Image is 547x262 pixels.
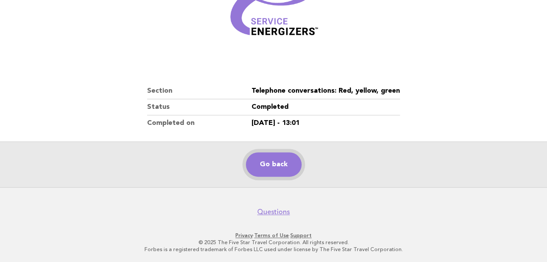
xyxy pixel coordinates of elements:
dd: [DATE] - 13:01 [252,115,400,131]
dd: Telephone conversations: Red, yellow, green [252,83,400,99]
a: Support [290,232,312,238]
p: · · [12,232,535,239]
a: Terms of Use [254,232,289,238]
p: © 2025 The Five Star Travel Corporation. All rights reserved. [12,239,535,246]
dd: Completed [252,99,400,115]
a: Questions [257,208,290,216]
p: Forbes is a registered trademark of Forbes LLC used under license by The Five Star Travel Corpora... [12,246,535,253]
dt: Completed on [147,115,252,131]
dt: Status [147,99,252,115]
dt: Section [147,83,252,99]
a: Privacy [235,232,253,238]
a: Go back [246,152,302,177]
